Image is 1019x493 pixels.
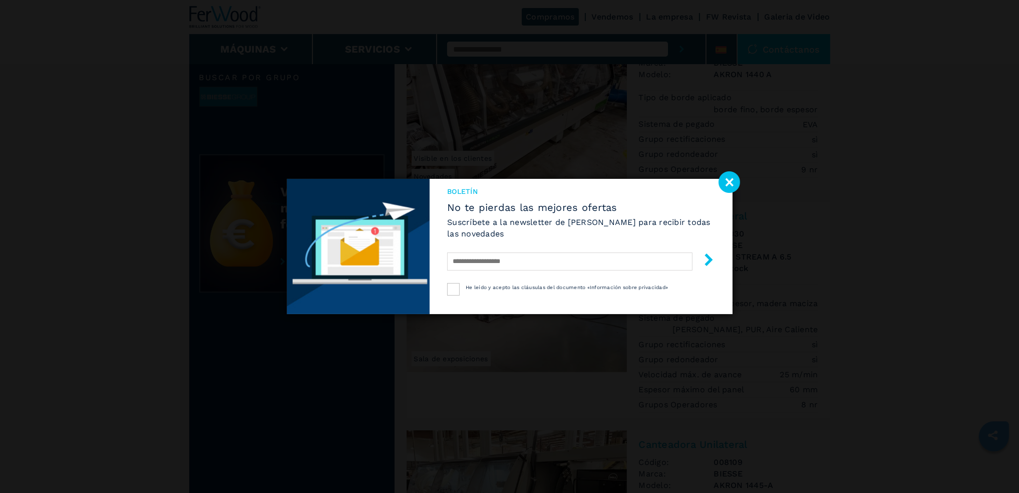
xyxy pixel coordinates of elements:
[466,285,668,290] span: He leído y acepto las cláusulas del documento «Información sobre privacidad»
[693,250,715,273] button: submit-button
[447,216,715,239] h6: Suscríbete a la newsletter de [PERSON_NAME] para recibir todas las novedades
[287,179,430,314] img: Newsletter image
[447,186,715,196] span: Boletín
[447,201,715,213] span: No te pierdas las mejores ofertas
